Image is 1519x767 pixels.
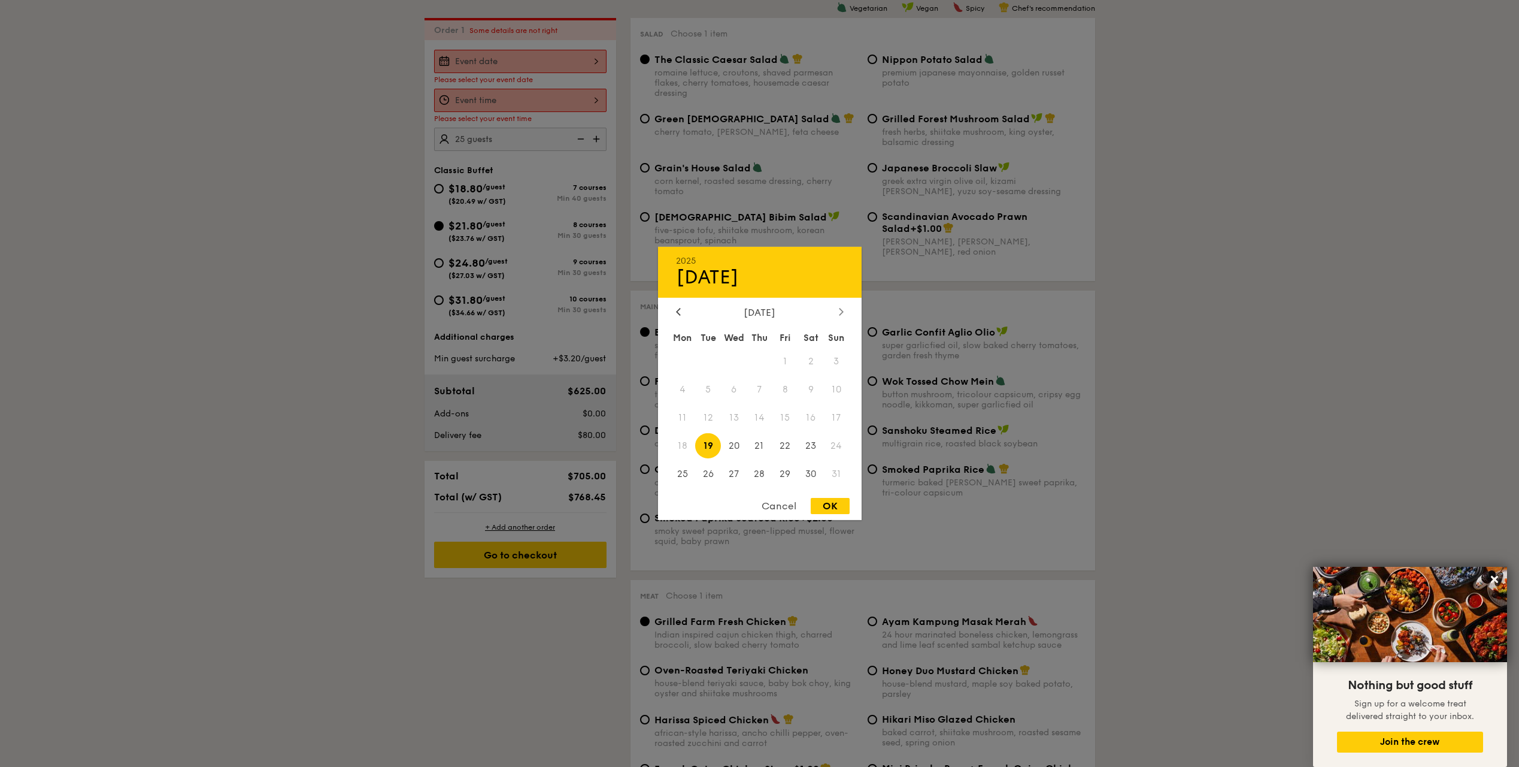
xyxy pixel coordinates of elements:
[747,433,772,458] span: 21
[1346,699,1474,721] span: Sign up for a welcome treat delivered straight to your inbox.
[695,405,721,431] span: 12
[676,266,844,289] div: [DATE]
[798,377,824,403] span: 9
[721,377,747,403] span: 6
[670,327,696,349] div: Mon
[695,327,721,349] div: Tue
[824,405,850,431] span: 17
[798,433,824,458] span: 23
[798,461,824,487] span: 30
[1348,678,1472,693] span: Nothing but good stuff
[695,433,721,458] span: 19
[747,327,772,349] div: Thu
[747,405,772,431] span: 14
[824,461,850,487] span: 31
[824,377,850,403] span: 10
[721,433,747,458] span: 20
[798,349,824,375] span: 2
[1337,732,1483,753] button: Join the crew
[772,349,798,375] span: 1
[1313,567,1507,662] img: DSC07876-Edit02-Large.jpeg
[772,405,798,431] span: 15
[747,377,772,403] span: 7
[811,498,850,514] div: OK
[772,377,798,403] span: 8
[721,327,747,349] div: Wed
[772,461,798,487] span: 29
[798,327,824,349] div: Sat
[750,498,808,514] div: Cancel
[670,377,696,403] span: 4
[721,461,747,487] span: 27
[772,433,798,458] span: 22
[747,461,772,487] span: 28
[670,405,696,431] span: 11
[824,433,850,458] span: 24
[824,349,850,375] span: 3
[670,461,696,487] span: 25
[676,256,844,266] div: 2025
[670,433,696,458] span: 18
[772,327,798,349] div: Fri
[695,461,721,487] span: 26
[721,405,747,431] span: 13
[798,405,824,431] span: 16
[824,327,850,349] div: Sun
[695,377,721,403] span: 5
[676,307,844,318] div: [DATE]
[1485,570,1504,589] button: Close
